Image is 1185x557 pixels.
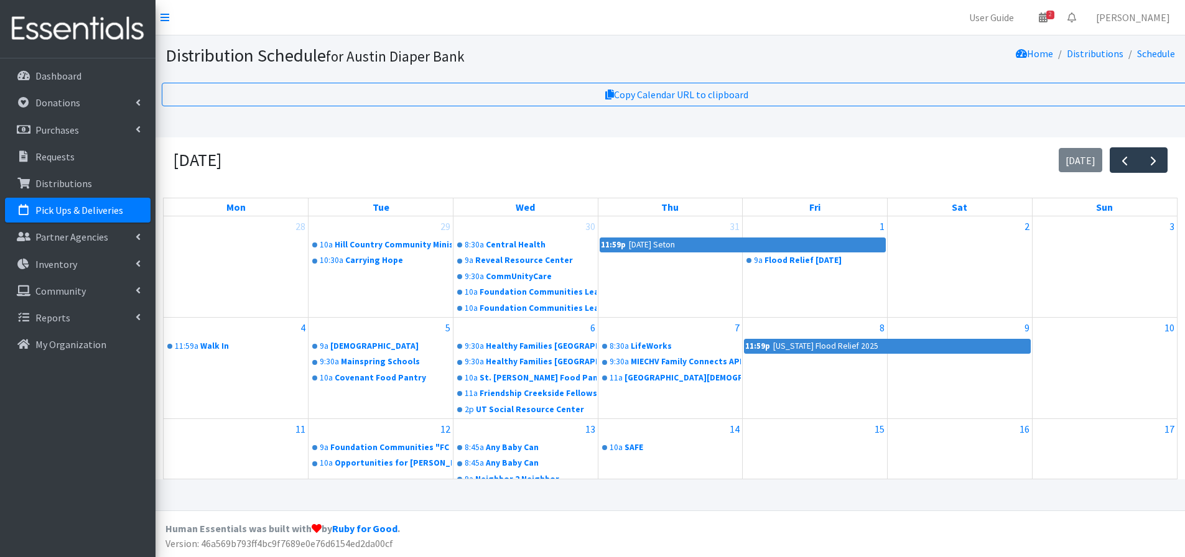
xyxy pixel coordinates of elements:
div: LifeWorks [631,340,741,352]
a: 9:30aCommUnityCare [455,269,597,284]
a: Wednesday [513,198,537,216]
a: Monday [224,198,248,216]
div: 9a [320,441,328,454]
a: Ruby for Good [332,522,397,535]
p: Distributions [35,177,92,190]
a: 9:30aHealthy Families [GEOGRAPHIC_DATA] [455,354,597,369]
a: 9:30aHealthy Families [GEOGRAPHIC_DATA] [455,339,597,354]
a: Partner Agencies [5,224,151,249]
td: August 6, 2025 [453,318,598,419]
p: Community [35,285,86,297]
a: Sunday [1094,198,1115,216]
div: 9a [465,473,473,486]
div: Foundation Communities Learning Centers [480,302,597,315]
p: Donations [35,96,80,109]
div: SAFE [625,441,741,454]
a: August 8, 2025 [877,318,887,338]
a: Schedule [1137,47,1175,60]
a: August 16, 2025 [1017,419,1032,439]
a: Friday [807,198,823,216]
a: 2 [1029,5,1057,30]
a: Donations [5,90,151,115]
p: Partner Agencies [35,231,108,243]
p: Dashboard [35,70,81,82]
a: Distributions [1067,47,1123,60]
a: August 3, 2025 [1167,216,1177,236]
img: HumanEssentials [5,8,151,50]
div: [DATE] Seton [628,238,676,252]
a: 8:45aAny Baby Can [455,440,597,455]
td: August 5, 2025 [309,318,453,419]
a: 10aFoundation Communities Learning Centers [455,301,597,316]
a: August 14, 2025 [727,419,742,439]
div: Any Baby Can [486,441,597,454]
p: My Organization [35,338,106,351]
td: July 29, 2025 [309,216,453,317]
div: Reveal Resource Center [475,254,597,267]
div: 10a [320,457,333,469]
a: 10:30aCarrying Hope [310,253,452,268]
a: August 2, 2025 [1022,216,1032,236]
div: 10a [465,302,478,315]
h1: Distribution Schedule [165,45,751,67]
a: August 5, 2025 [443,318,453,338]
div: 9a [320,340,328,352]
div: 9:30a [465,270,484,283]
td: August 1, 2025 [743,216,888,317]
a: August 6, 2025 [588,318,598,338]
td: August 3, 2025 [1032,216,1177,317]
div: Covenant Food Pantry [335,372,452,384]
div: UT Social Resource Center [476,403,597,416]
td: August 7, 2025 [598,318,743,419]
div: 11:59a [175,340,198,352]
div: MIECHV Family Connects APH - [GEOGRAPHIC_DATA] [631,356,741,368]
a: 11:59aWalk In [165,339,307,354]
div: Healthy Families [GEOGRAPHIC_DATA] [486,356,597,368]
td: July 28, 2025 [164,216,309,317]
div: 9a [754,254,763,267]
td: August 11, 2025 [164,418,309,504]
a: 9:30aMainspring Schools [310,354,452,369]
a: 9aNeighbor 2 Neighbor [455,472,597,487]
td: July 31, 2025 [598,216,743,317]
div: Neighbor 2 Neighbor [475,473,597,486]
a: July 29, 2025 [438,216,453,236]
div: St. [PERSON_NAME] Food Pantry [480,372,597,384]
div: 11:59p [745,339,771,353]
button: [DATE] [1059,148,1103,172]
td: August 9, 2025 [888,318,1033,419]
div: Any Baby Can [486,457,597,469]
div: 9:30a [610,356,629,368]
div: 11a [465,387,478,400]
strong: Human Essentials was built with by . [165,522,400,535]
div: 9:30a [465,356,484,368]
a: 9aFoundation Communities "FC CHI" [310,440,452,455]
a: August 4, 2025 [298,318,308,338]
a: Requests [5,144,151,169]
td: July 30, 2025 [453,216,598,317]
button: Next month [1138,147,1168,173]
a: Tuesday [370,198,392,216]
div: 10a [610,441,623,454]
td: August 10, 2025 [1032,318,1177,419]
a: 10aOpportunities for [PERSON_NAME] and Burnet Counties [310,456,452,471]
div: 10a [465,286,478,298]
div: Central Health [486,239,597,251]
div: CommUnityCare [486,270,597,283]
a: Reports [5,305,151,330]
td: August 16, 2025 [888,418,1033,504]
a: Distributions [5,171,151,196]
div: 8:30a [610,340,629,352]
div: 10:30a [320,254,343,267]
a: August 15, 2025 [872,419,887,439]
p: Pick Ups & Deliveries [35,204,123,216]
div: 11:59p [600,238,626,252]
div: 10a [320,372,333,384]
a: August 17, 2025 [1162,419,1177,439]
a: 2pUT Social Resource Center [455,402,597,417]
a: [PERSON_NAME] [1086,5,1180,30]
a: 9aFlood Relief [DATE] [744,253,886,268]
div: 9a [465,254,473,267]
a: User Guide [959,5,1024,30]
a: August 12, 2025 [438,419,453,439]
